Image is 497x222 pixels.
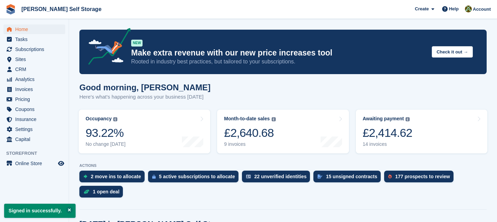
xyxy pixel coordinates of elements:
a: menu [3,94,65,104]
a: menu [3,34,65,44]
a: Occupancy 93.22% No change [DATE] [79,110,210,153]
a: menu [3,159,65,168]
span: Online Store [15,159,57,168]
div: Awaiting payment [363,116,404,122]
span: Subscriptions [15,44,57,54]
a: [PERSON_NAME] Self Storage [19,3,104,15]
span: Settings [15,124,57,134]
a: Month-to-date sales £2,640.68 9 invoices [217,110,349,153]
a: menu [3,84,65,94]
span: Pricing [15,94,57,104]
span: Capital [15,134,57,144]
span: Invoices [15,84,57,94]
div: 15 unsigned contracts [326,174,377,179]
a: menu [3,114,65,124]
span: Storefront [6,150,69,157]
div: £2,640.68 [224,126,275,140]
span: CRM [15,64,57,74]
a: menu [3,74,65,84]
p: Make extra revenue with our new price increases tool [131,48,426,58]
button: Check it out → [432,46,473,58]
img: stora-icon-8386f47178a22dfd0bd8f6a31ec36ba5ce8667c1dd55bd0f319d3a0aa187defe.svg [6,4,16,14]
a: 22 unverified identities [242,171,314,186]
span: Home [15,24,57,34]
div: 9 invoices [224,141,275,147]
a: Awaiting payment £2,414.62 14 invoices [356,110,487,153]
img: price-adjustments-announcement-icon-8257ccfd72463d97f412b2fc003d46551f7dbcb40ab6d574587a9cd5c0d94... [82,28,131,67]
div: 177 prospects to review [395,174,450,179]
a: menu [3,44,65,54]
img: Karl [465,6,472,12]
a: 177 prospects to review [384,171,457,186]
div: NEW [131,40,143,47]
p: Rooted in industry best practices, but tailored to your subscriptions. [131,58,426,65]
img: verify_identity-adf6edd0f0f0b5bbfe63781bf79b02c33cf7c696d77639b501bdc392416b5a36.svg [246,174,251,179]
div: £2,414.62 [363,126,412,140]
div: 1 open deal [93,189,119,194]
a: 1 open deal [79,186,126,201]
div: Month-to-date sales [224,116,270,122]
span: Tasks [15,34,57,44]
a: menu [3,124,65,134]
img: active_subscription_to_allocate_icon-d502201f5373d7db506a760aba3b589e785aa758c864c3986d89f69b8ff3... [152,174,156,179]
img: icon-info-grey-7440780725fd019a000dd9b08b2336e03edf1995a4989e88bcd33f0948082b44.svg [406,117,410,121]
span: Create [415,6,429,12]
img: icon-info-grey-7440780725fd019a000dd9b08b2336e03edf1995a4989e88bcd33f0948082b44.svg [272,117,276,121]
a: 5 active subscriptions to allocate [148,171,242,186]
img: icon-info-grey-7440780725fd019a000dd9b08b2336e03edf1995a4989e88bcd33f0948082b44.svg [113,117,117,121]
p: ACTIONS [79,163,487,168]
div: 14 invoices [363,141,412,147]
div: 93.22% [86,126,126,140]
h1: Good morning, [PERSON_NAME] [79,83,211,92]
span: Help [449,6,459,12]
div: Occupancy [86,116,111,122]
span: Insurance [15,114,57,124]
img: contract_signature_icon-13c848040528278c33f63329250d36e43548de30e8caae1d1a13099fd9432cc5.svg [318,174,322,179]
a: menu [3,64,65,74]
p: Here's what's happening across your business [DATE] [79,93,211,101]
a: 2 move ins to allocate [79,171,148,186]
img: deal-1b604bf984904fb50ccaf53a9ad4b4a5d6e5aea283cecdc64d6e3604feb123c2.svg [84,189,89,194]
a: menu [3,54,65,64]
a: Preview store [57,159,65,168]
p: Signed in successfully. [4,204,76,218]
a: menu [3,104,65,114]
a: menu [3,24,65,34]
span: Sites [15,54,57,64]
img: move_ins_to_allocate_icon-fdf77a2bb77ea45bf5b3d319d69a93e2d87916cf1d5bf7949dd705db3b84f3ca.svg [84,174,87,179]
span: Analytics [15,74,57,84]
div: No change [DATE] [86,141,126,147]
a: 15 unsigned contracts [313,171,384,186]
a: menu [3,134,65,144]
div: 2 move ins to allocate [91,174,141,179]
div: 22 unverified identities [254,174,307,179]
span: Account [473,6,491,13]
img: prospect-51fa495bee0391a8d652442698ab0144808aea92771e9ea1ae160a38d050c398.svg [388,174,392,179]
div: 5 active subscriptions to allocate [159,174,235,179]
span: Coupons [15,104,57,114]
